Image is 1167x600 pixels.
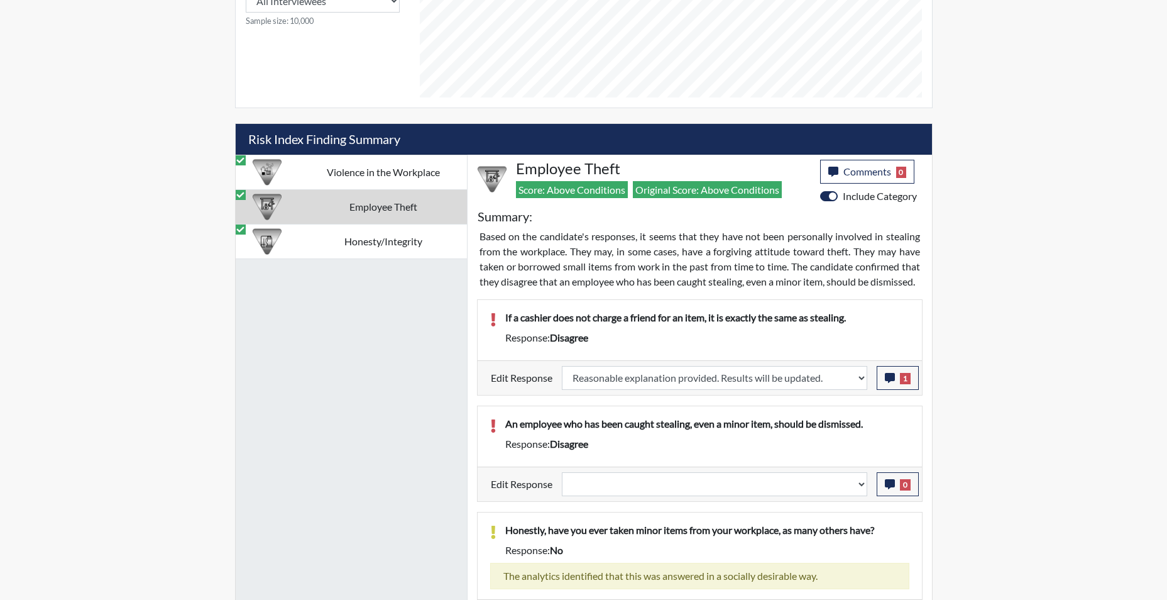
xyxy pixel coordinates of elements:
[478,165,507,194] img: CATEGORY%20ICON-07.58b65e52.png
[820,160,915,184] button: Comments0
[552,472,877,496] div: Update the test taker's response, the change might impact the score
[491,472,552,496] label: Edit Response
[491,366,552,390] label: Edit Response
[900,373,911,384] span: 1
[633,181,782,198] span: Original Score: Above Conditions
[253,192,282,221] img: CATEGORY%20ICON-07.58b65e52.png
[877,366,919,390] button: 1
[505,310,909,325] p: If a cashier does not charge a friend for an item, it is exactly the same as stealing.
[900,479,911,491] span: 0
[490,563,909,589] div: The analytics identified that this was answered in a socially desirable way.
[299,155,466,189] td: Violence in the Workplace
[236,124,932,155] h5: Risk Index Finding Summary
[550,331,588,343] span: disagree
[843,165,891,177] span: Comments
[516,160,811,178] h4: Employee Theft
[896,167,907,178] span: 0
[550,544,563,556] span: no
[253,158,282,187] img: CATEGORY%20ICON-26.eccbb84f.png
[496,330,919,345] div: Response:
[253,227,282,256] img: CATEGORY%20ICON-11.a5f294f4.png
[299,189,466,224] td: Employee Theft
[505,416,909,431] p: An employee who has been caught stealing, even a minor item, should be dismissed.
[877,472,919,496] button: 0
[496,543,919,558] div: Response:
[478,209,532,224] h5: Summary:
[843,189,917,204] label: Include Category
[496,436,919,452] div: Response:
[505,523,909,538] p: Honestly, have you ever taken minor items from your workplace, as many others have?
[552,366,877,390] div: Update the test taker's response, the change might impact the score
[550,438,588,450] span: disagree
[299,224,466,258] td: Honesty/Integrity
[246,15,400,27] small: Sample size: 10,000
[516,181,628,198] span: Score: Above Conditions
[479,229,920,289] p: Based on the candidate's responses, it seems that they have not been personally involved in steal...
